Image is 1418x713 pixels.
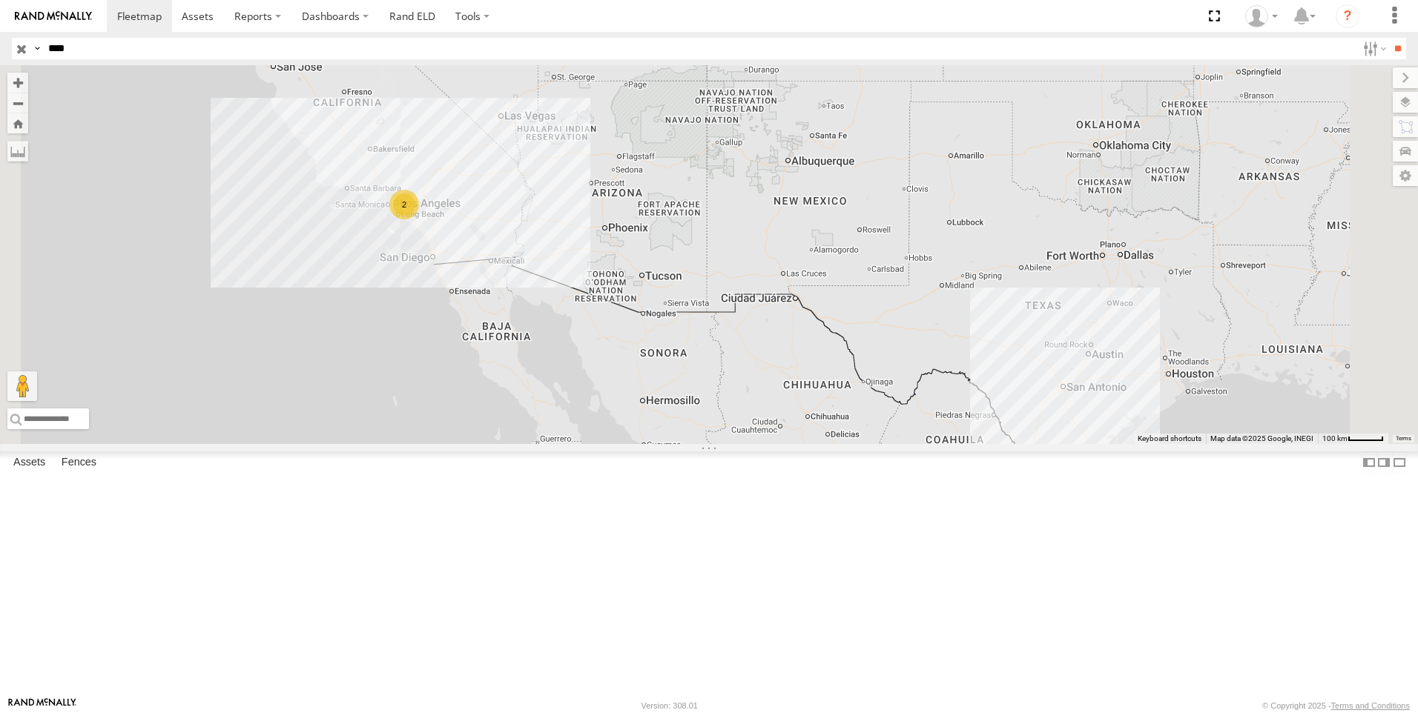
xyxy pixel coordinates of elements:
[389,190,419,219] div: 2
[1240,5,1283,27] div: Norma Casillas
[7,113,28,133] button: Zoom Home
[1322,434,1348,442] span: 100 km
[7,141,28,162] label: Measure
[642,701,698,710] div: Version: 308.01
[7,73,28,93] button: Zoom in
[54,452,104,473] label: Fences
[7,371,37,401] button: Drag Pegman onto the map to open Street View
[1362,451,1376,473] label: Dock Summary Table to the Left
[8,698,76,713] a: Visit our Website
[1262,701,1410,710] div: © Copyright 2025 -
[7,93,28,113] button: Zoom out
[1357,38,1389,59] label: Search Filter Options
[1392,451,1407,473] label: Hide Summary Table
[1138,434,1201,444] button: Keyboard shortcuts
[1336,4,1359,28] i: ?
[1331,701,1410,710] a: Terms and Conditions
[1318,434,1388,444] button: Map Scale: 100 km per 45 pixels
[6,452,53,473] label: Assets
[1393,165,1418,186] label: Map Settings
[1210,434,1313,442] span: Map data ©2025 Google, INEGI
[1376,451,1391,473] label: Dock Summary Table to the Right
[31,38,43,59] label: Search Query
[15,11,92,21] img: rand-logo.svg
[1396,436,1411,442] a: Terms (opens in new tab)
